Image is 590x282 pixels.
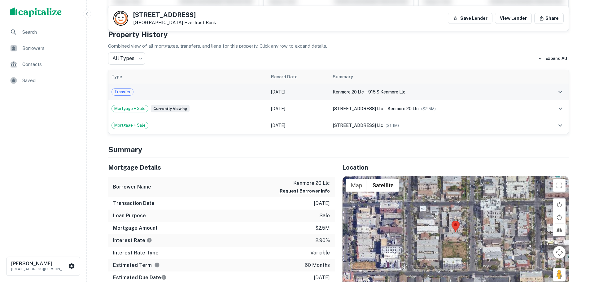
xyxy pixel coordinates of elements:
[368,89,405,94] span: 915 s kenmore llc
[11,261,67,266] h6: [PERSON_NAME]
[112,89,133,95] span: Transfer
[108,42,569,50] p: Combined view of all mortgages, transfers, and liens for this property. Click any row to expand d...
[386,123,399,128] span: ($ 1.1M )
[268,100,330,117] td: [DATE]
[113,237,152,244] h6: Interest Rate
[108,70,268,84] th: Type
[151,105,190,112] span: Currently viewing
[495,13,532,24] a: View Lender
[333,106,383,111] span: [STREET_ADDRESS] llc
[113,274,167,281] h6: Estimated Due Date
[268,117,330,134] td: [DATE]
[108,29,569,40] h4: Property History
[268,70,330,84] th: Record Date
[316,237,330,244] p: 2.90%
[6,257,80,276] button: [PERSON_NAME][EMAIL_ADDRESS][PERSON_NAME][DOMAIN_NAME]
[113,262,160,269] h6: Estimated Term
[113,249,159,257] h6: Interest Rate Type
[146,237,152,243] svg: The interest rates displayed on the website are for informational purposes only and may be report...
[108,52,145,65] div: All Types
[314,200,330,207] p: [DATE]
[346,179,367,192] button: Show street map
[154,262,160,268] svg: Term is based on a standard schedule for this type of loan.
[22,61,78,68] span: Contacts
[387,106,419,111] span: kenmore 20 llc
[5,73,81,88] a: Saved
[553,268,566,281] button: Drag Pegman onto the map to open Street View
[10,7,62,17] img: capitalize-logo.png
[305,262,330,269] p: 60 months
[161,275,167,280] svg: Estimate is based on a standard schedule for this type of loan.
[268,84,330,100] td: [DATE]
[553,224,566,236] button: Tilt map
[280,180,330,187] p: kenmore 20 llc
[553,246,566,258] button: Map camera controls
[11,266,67,272] p: [EMAIL_ADDRESS][PERSON_NAME][DOMAIN_NAME]
[333,105,534,112] div: →
[315,224,330,232] p: $2.5m
[330,70,537,84] th: Summary
[280,187,330,195] button: Request Borrower Info
[536,54,569,63] button: Expand All
[333,123,383,128] span: [STREET_ADDRESS] llc
[113,200,155,207] h6: Transaction Date
[5,25,81,40] a: Search
[553,211,566,223] button: Rotate map counterclockwise
[555,87,566,97] button: expand row
[534,13,564,24] button: Share
[113,224,158,232] h6: Mortgage Amount
[553,198,566,211] button: Rotate map clockwise
[553,179,566,192] button: Toggle fullscreen view
[113,183,151,191] h6: Borrower Name
[112,122,148,128] span: Mortgage + Sale
[448,13,492,24] button: Save Lender
[22,77,78,84] span: Saved
[319,212,330,219] p: sale
[367,179,399,192] button: Show satellite imagery
[112,106,148,112] span: Mortgage + Sale
[108,144,569,155] h4: Summary
[421,106,436,111] span: ($ 2.5M )
[555,120,566,131] button: expand row
[559,232,590,262] iframe: Chat Widget
[133,20,216,25] p: [GEOGRAPHIC_DATA]
[184,20,216,25] a: Evertrust Bank
[133,12,216,18] h5: [STREET_ADDRESS]
[22,28,78,36] span: Search
[310,249,330,257] p: variable
[5,41,81,56] a: Borrowers
[108,163,335,172] h5: Mortgage Details
[333,89,534,95] div: →
[333,89,364,94] span: kenmore 20 llc
[314,274,330,281] p: [DATE]
[5,57,81,72] a: Contacts
[113,212,146,219] h6: Loan Purpose
[555,103,566,114] button: expand row
[342,163,569,172] h5: Location
[22,45,78,52] span: Borrowers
